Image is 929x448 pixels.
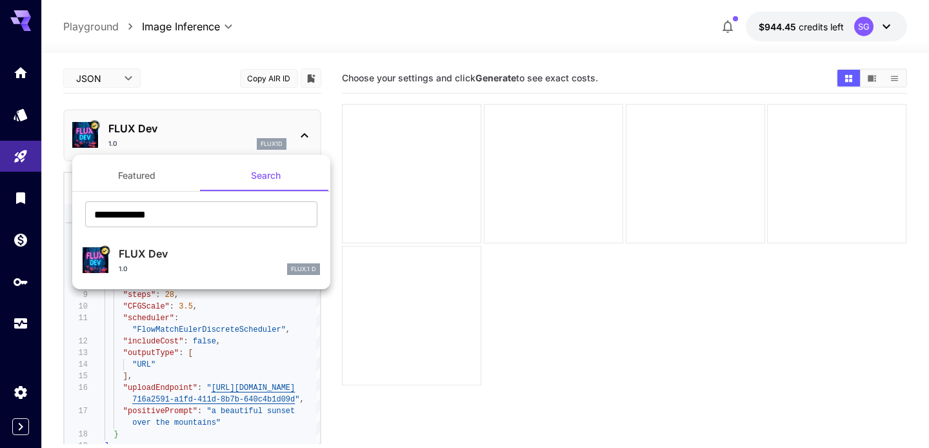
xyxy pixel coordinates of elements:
[201,160,330,191] button: Search
[83,241,320,280] div: Certified Model – Vetted for best performance and includes a commercial license.FLUX Dev1.0FLUX.1 D
[99,246,110,256] button: Certified Model – Vetted for best performance and includes a commercial license.
[291,265,316,274] p: FLUX.1 D
[119,246,320,261] p: FLUX Dev
[119,264,128,274] p: 1.0
[72,160,201,191] button: Featured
